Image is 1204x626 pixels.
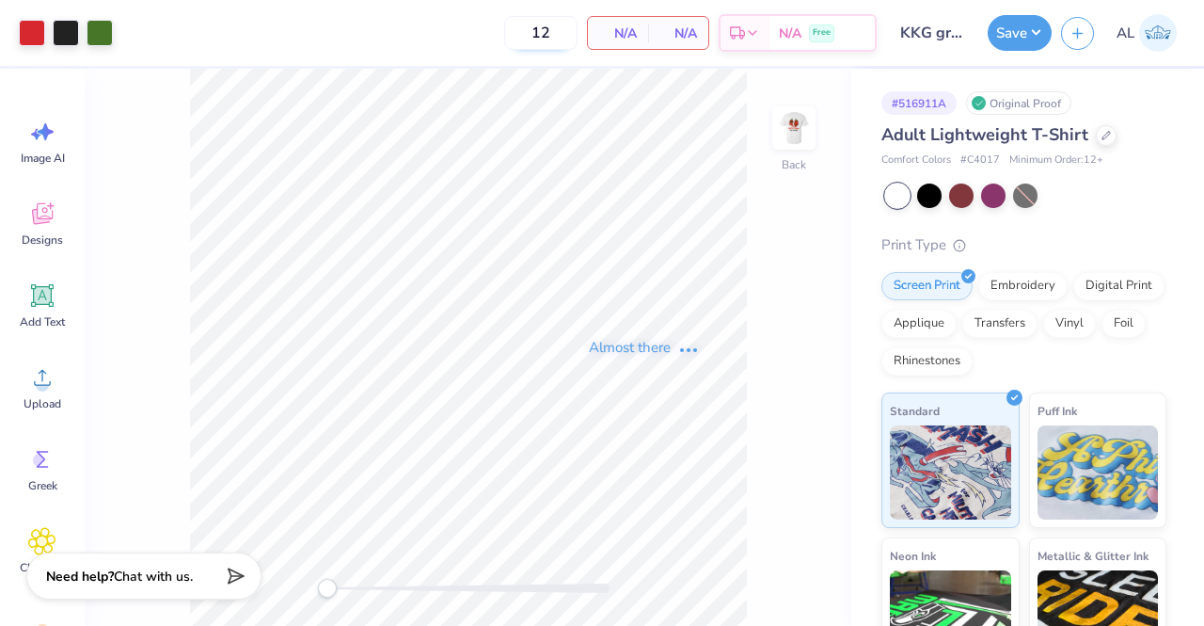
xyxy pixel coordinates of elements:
[28,478,57,493] span: Greek
[1139,14,1177,52] img: Ashlyn Lebas
[1117,23,1134,44] span: AL
[24,396,61,411] span: Upload
[599,24,637,43] span: N/A
[1108,14,1185,52] a: AL
[589,337,700,359] div: Almost there
[779,24,801,43] span: N/A
[11,560,73,590] span: Clipart & logos
[22,233,63,248] span: Designs
[988,15,1052,51] button: Save
[813,26,831,40] span: Free
[20,314,65,329] span: Add Text
[114,568,193,586] span: Chat with us.
[21,151,65,166] span: Image AI
[504,16,578,50] input: – –
[659,24,697,43] span: N/A
[46,568,114,586] strong: Need help?
[886,14,978,52] input: Untitled Design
